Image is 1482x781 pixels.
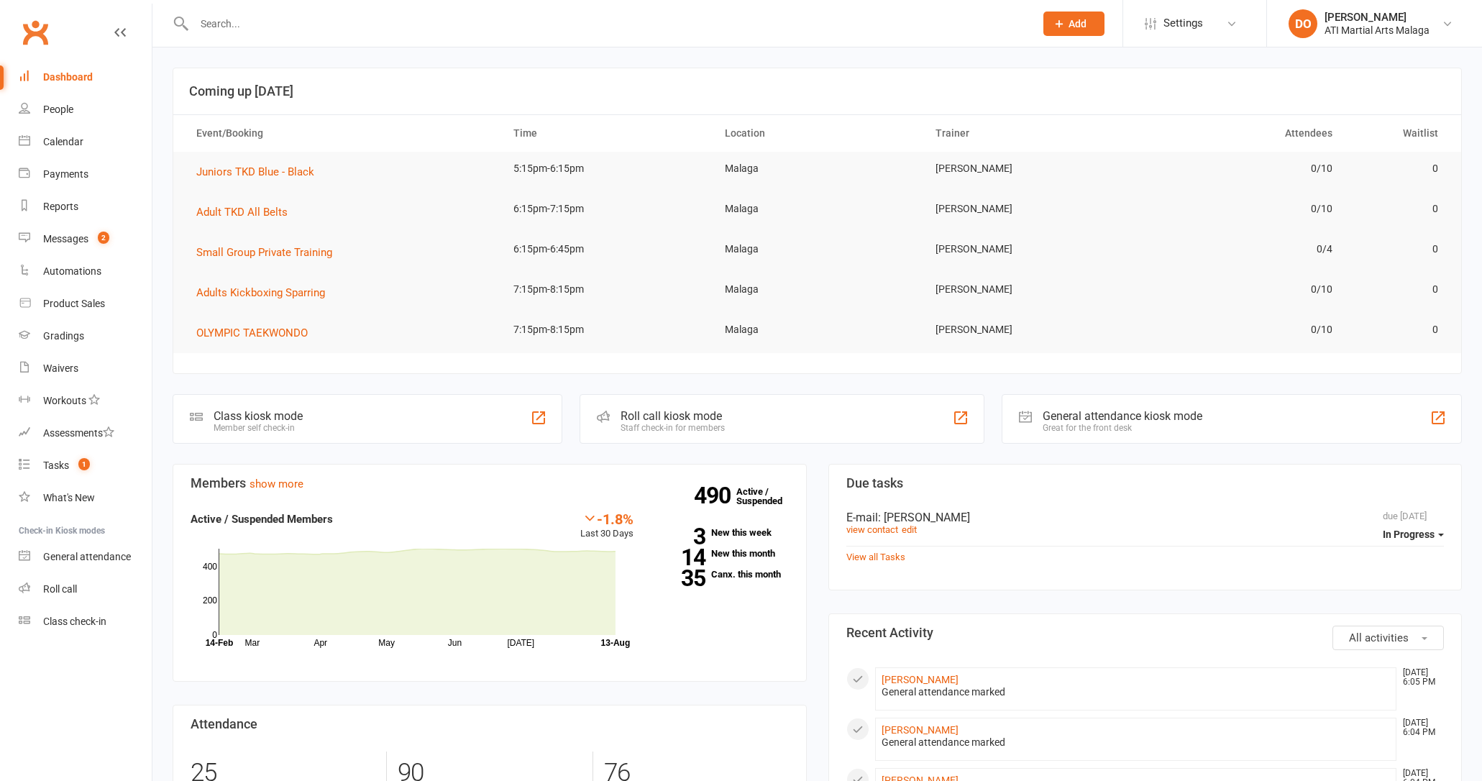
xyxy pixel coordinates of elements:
[846,476,1445,490] h3: Due tasks
[1345,192,1451,226] td: 0
[655,570,788,579] a: 35Canx. this month
[1289,9,1317,38] div: DO
[846,511,1445,524] div: E-mail
[1345,115,1451,152] th: Waitlist
[19,320,152,352] a: Gradings
[196,165,314,178] span: Juniors TKD Blue - Black
[923,152,1134,186] td: [PERSON_NAME]
[902,524,917,535] a: edit
[43,460,69,471] div: Tasks
[196,326,308,339] span: OLYMPIC TAEKWONDO
[846,524,898,535] a: view contact
[43,71,93,83] div: Dashboard
[621,423,725,433] div: Staff check-in for members
[190,14,1025,34] input: Search...
[1345,232,1451,266] td: 0
[1396,718,1443,737] time: [DATE] 6:04 PM
[712,152,923,186] td: Malaga
[191,476,789,490] h3: Members
[655,526,705,547] strong: 3
[580,511,633,542] div: Last 30 Days
[196,286,325,299] span: Adults Kickboxing Sparring
[19,191,152,223] a: Reports
[1134,313,1345,347] td: 0/10
[694,485,736,506] strong: 490
[19,93,152,126] a: People
[500,313,712,347] td: 7:15pm-8:15pm
[196,163,324,181] button: Juniors TKD Blue - Black
[882,686,1391,698] div: General attendance marked
[19,126,152,158] a: Calendar
[882,724,959,736] a: [PERSON_NAME]
[882,674,959,685] a: [PERSON_NAME]
[196,284,335,301] button: Adults Kickboxing Sparring
[655,567,705,589] strong: 35
[882,736,1391,749] div: General attendance marked
[19,158,152,191] a: Payments
[43,395,86,406] div: Workouts
[98,232,109,244] span: 2
[878,511,970,524] span: : [PERSON_NAME]
[43,427,114,439] div: Assessments
[196,324,318,342] button: OLYMPIC TAEKWONDO
[250,478,303,490] a: show more
[712,232,923,266] td: Malaga
[712,273,923,306] td: Malaga
[17,14,53,50] a: Clubworx
[43,168,88,180] div: Payments
[1345,273,1451,306] td: 0
[43,104,73,115] div: People
[1134,115,1345,152] th: Attendees
[43,551,131,562] div: General attendance
[712,115,923,152] th: Location
[1043,12,1104,36] button: Add
[191,717,789,731] h3: Attendance
[923,273,1134,306] td: [PERSON_NAME]
[500,115,712,152] th: Time
[196,204,298,221] button: Adult TKD All Belts
[19,573,152,606] a: Roll call
[846,552,905,562] a: View all Tasks
[19,223,152,255] a: Messages 2
[621,409,725,423] div: Roll call kiosk mode
[500,192,712,226] td: 6:15pm-7:15pm
[846,626,1445,640] h3: Recent Activity
[196,246,332,259] span: Small Group Private Training
[1345,313,1451,347] td: 0
[1134,152,1345,186] td: 0/10
[1043,423,1202,433] div: Great for the front desk
[43,201,78,212] div: Reports
[580,511,633,526] div: -1.8%
[43,298,105,309] div: Product Sales
[1332,626,1444,650] button: All activities
[19,385,152,417] a: Workouts
[19,288,152,320] a: Product Sales
[1349,631,1409,644] span: All activities
[712,313,923,347] td: Malaga
[191,513,333,526] strong: Active / Suspended Members
[1383,529,1435,540] span: In Progress
[1345,152,1451,186] td: 0
[78,458,90,470] span: 1
[655,547,705,568] strong: 14
[43,136,83,147] div: Calendar
[923,232,1134,266] td: [PERSON_NAME]
[19,417,152,449] a: Assessments
[1325,11,1430,24] div: [PERSON_NAME]
[923,313,1134,347] td: [PERSON_NAME]
[43,362,78,374] div: Waivers
[1134,232,1345,266] td: 0/4
[500,152,712,186] td: 5:15pm-6:15pm
[19,61,152,93] a: Dashboard
[1043,409,1202,423] div: General attendance kiosk mode
[1325,24,1430,37] div: ATI Martial Arts Malaga
[712,192,923,226] td: Malaga
[19,482,152,514] a: What's New
[43,616,106,627] div: Class check-in
[196,244,342,261] button: Small Group Private Training
[43,233,88,245] div: Messages
[43,583,77,595] div: Roll call
[43,330,84,342] div: Gradings
[1134,273,1345,306] td: 0/10
[214,409,303,423] div: Class kiosk mode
